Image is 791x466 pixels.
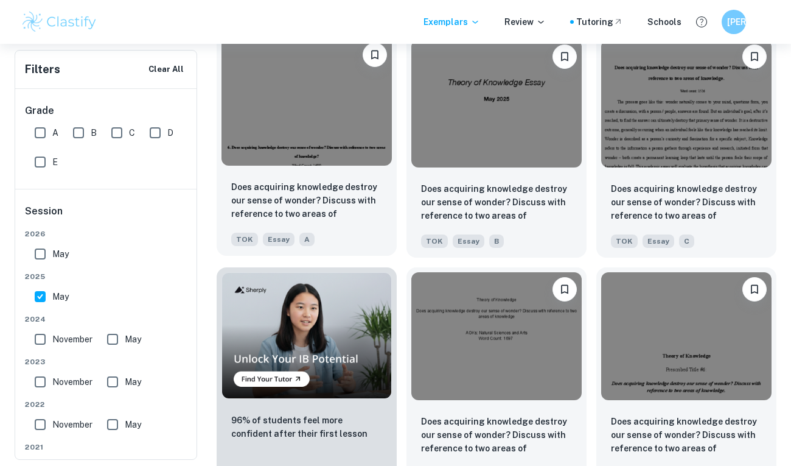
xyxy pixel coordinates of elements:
button: Bookmark [742,277,767,302]
p: Does acquiring knowledge destroy our sense of wonder? Discuss with reference to two areas of know... [611,182,762,224]
button: Bookmark [742,44,767,69]
img: Clastify logo [21,10,98,34]
span: 2025 [25,271,188,282]
span: May [125,333,141,346]
p: Does acquiring knowledge destroy our sense of wonder? Discuss with reference to two areas of know... [231,180,382,222]
span: D [167,126,173,139]
img: Thumbnail [221,272,392,400]
img: TOK Essay example thumbnail: Does acquiring knowledge destroy our sen [411,272,582,400]
button: Bookmark [552,44,577,69]
span: 2021 [25,442,188,453]
span: TOK [421,235,448,248]
span: November [52,418,92,431]
span: B [91,126,97,139]
span: A [299,233,315,246]
span: May [125,375,141,389]
a: Tutoring [576,15,623,29]
img: TOK Essay example thumbnail: Does acquiring knowledge destroy our sen [411,40,582,168]
a: BookmarkDoes acquiring knowledge destroy our sense of wonder? Discuss with reference to two areas... [217,35,397,258]
button: Bookmark [552,277,577,302]
h6: Filters [25,61,60,78]
p: Review [504,15,546,29]
a: BookmarkDoes acquiring knowledge destroy our sense of wonder? Discuss with reference to two areas... [596,35,776,258]
img: TOK Essay example thumbnail: Does acquiring knowledge destroy our sen [601,272,772,400]
button: Clear All [145,60,187,79]
img: TOK Essay example thumbnail: Does acquiring knowledge destroy our sen [601,40,772,168]
a: BookmarkDoes acquiring knowledge destroy our sense of wonder? Discuss with reference to two areas... [406,35,587,258]
span: May [52,247,69,261]
button: Bookmark [363,43,387,67]
button: [PERSON_NAME] [722,10,746,34]
button: Help and Feedback [691,12,712,32]
span: Essay [643,235,674,248]
h6: [PERSON_NAME] [727,15,741,29]
span: C [129,126,135,139]
img: TOK Essay example thumbnail: Does acquiring knowledge destroy our sen [221,38,392,166]
span: Essay [263,233,294,246]
p: Does acquiring knowledge destroy our sense of wonder? Discuss with reference to two areas of know... [421,182,572,224]
span: Essay [453,235,484,248]
span: TOK [231,233,258,246]
span: TOK [611,235,638,248]
p: Exemplars [423,15,480,29]
span: 2022 [25,399,188,410]
p: Does acquiring knowledge destroy our sense of wonder? Discuss with reference to two areas of know... [421,415,572,456]
span: E [52,155,58,169]
span: A [52,126,58,139]
h6: Session [25,204,188,228]
a: Schools [647,15,681,29]
span: 2023 [25,356,188,367]
span: B [489,235,504,248]
h6: Grade [25,104,188,118]
span: November [52,333,92,346]
span: November [52,375,92,389]
span: May [52,290,69,303]
span: C [679,235,694,248]
span: May [125,418,141,431]
p: 96% of students feel more confident after their first lesson [231,414,382,440]
p: Does acquiring knowledge destroy our sense of wonder? Discuss with reference to two areas of know... [611,415,762,456]
span: 2026 [25,228,188,239]
span: 2024 [25,314,188,325]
